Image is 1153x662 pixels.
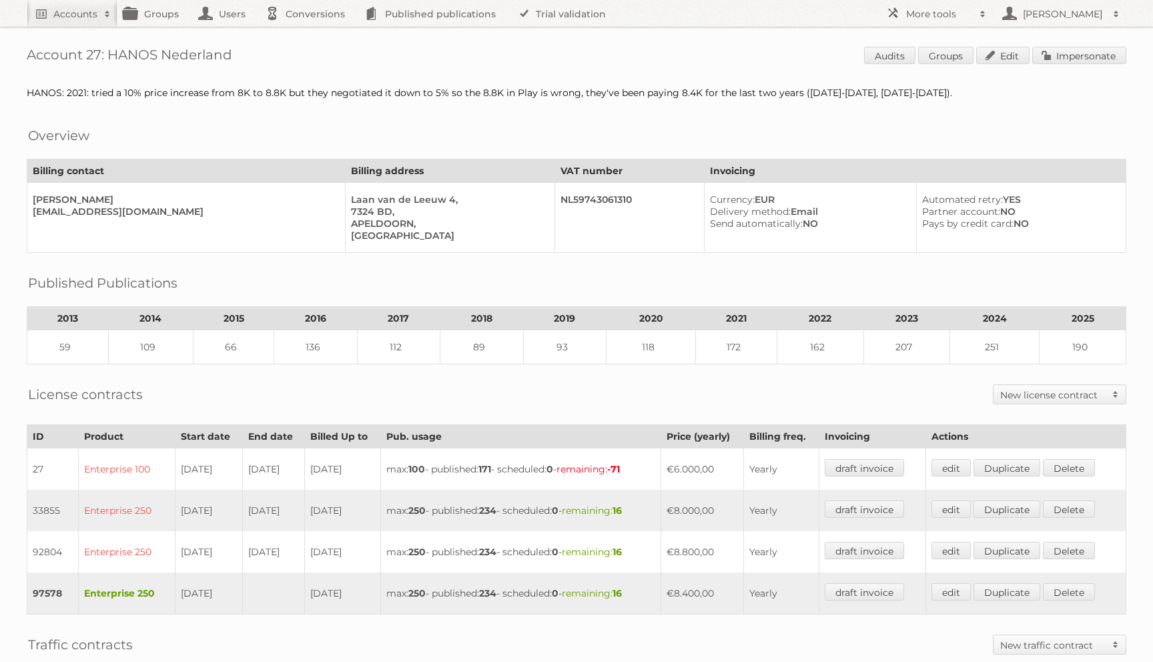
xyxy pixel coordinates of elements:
span: remaining: [556,463,620,475]
th: Billed Up to [305,425,381,448]
th: VAT number [555,159,705,183]
div: 7324 BD, [351,206,544,218]
th: ID [27,425,79,448]
h2: Accounts [53,7,97,21]
td: max: - published: - scheduled: - [381,490,661,531]
h2: New license contract [1000,388,1106,402]
td: NL59743061310 [555,183,705,253]
th: Actions [926,425,1126,448]
td: max: - published: - scheduled: - [381,531,661,573]
td: [DATE] [242,490,304,531]
div: EUR [710,194,905,206]
a: Duplicate [974,459,1040,476]
a: Duplicate [974,583,1040,601]
td: [DATE] [175,573,242,615]
h2: Traffic contracts [28,635,133,655]
th: 2025 [1040,307,1126,330]
span: remaining: [562,505,622,517]
td: [DATE] [175,448,242,490]
td: [DATE] [175,531,242,573]
a: New license contract [994,385,1126,404]
a: edit [931,542,971,559]
td: 97578 [27,573,79,615]
td: 89 [440,330,523,364]
span: Currency: [710,194,755,206]
div: APELDOORN, [351,218,544,230]
a: Audits [864,47,915,64]
td: [DATE] [242,531,304,573]
a: Delete [1043,501,1095,518]
div: Laan van de Leeuw 4, [351,194,544,206]
th: 2015 [193,307,274,330]
a: New traffic contract [994,635,1126,654]
td: 92804 [27,531,79,573]
strong: 250 [408,546,426,558]
strong: 0 [552,546,558,558]
td: 112 [357,330,440,364]
td: Yearly [744,531,819,573]
th: 2024 [949,307,1040,330]
h1: Account 27: HANOS Nederland [27,47,1126,67]
h2: New traffic contract [1000,639,1106,652]
span: Partner account: [922,206,1000,218]
td: [DATE] [305,448,381,490]
strong: 100 [408,463,425,475]
div: NO [922,218,1115,230]
th: Invoicing [705,159,1126,183]
td: Enterprise 250 [78,490,175,531]
td: €8.000,00 [661,490,743,531]
th: 2017 [357,307,440,330]
th: 2022 [777,307,863,330]
td: 27 [27,448,79,490]
a: Duplicate [974,501,1040,518]
td: 207 [863,330,949,364]
td: 59 [27,330,109,364]
th: 2021 [696,307,777,330]
th: 2014 [108,307,193,330]
div: Email [710,206,905,218]
a: Delete [1043,583,1095,601]
strong: 0 [552,587,558,599]
strong: 16 [613,546,622,558]
td: €8.400,00 [661,573,743,615]
div: HANOS: 2021: tried a 10% price increase from 8K to 8.8K but they negotiated it down to 5% so the ... [27,87,1126,99]
td: 136 [274,330,357,364]
span: remaining: [562,587,622,599]
th: Billing address [346,159,555,183]
strong: 171 [478,463,491,475]
h2: Overview [28,125,89,145]
a: edit [931,501,971,518]
h2: [PERSON_NAME] [1020,7,1106,21]
a: Delete [1043,542,1095,559]
td: 251 [949,330,1040,364]
td: Yearly [744,448,819,490]
td: Yearly [744,490,819,531]
div: [PERSON_NAME] [33,194,334,206]
strong: 16 [613,587,622,599]
td: 190 [1040,330,1126,364]
strong: 16 [613,505,622,517]
strong: 0 [546,463,553,475]
span: Toggle [1106,385,1126,404]
td: [DATE] [305,490,381,531]
th: Billing freq. [744,425,819,448]
th: Billing contact [27,159,346,183]
a: draft invoice [825,583,904,601]
th: 2020 [606,307,696,330]
th: Pub. usage [381,425,661,448]
span: Automated retry: [922,194,1003,206]
strong: 234 [479,546,496,558]
span: remaining: [562,546,622,558]
th: End date [242,425,304,448]
a: Duplicate [974,542,1040,559]
a: Edit [976,47,1030,64]
span: Pays by credit card: [922,218,1014,230]
a: edit [931,459,971,476]
strong: 234 [479,587,496,599]
a: draft invoice [825,501,904,518]
h2: License contracts [28,384,143,404]
a: Groups [918,47,974,64]
div: NO [710,218,905,230]
td: max: - published: - scheduled: - [381,573,661,615]
td: Enterprise 250 [78,573,175,615]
